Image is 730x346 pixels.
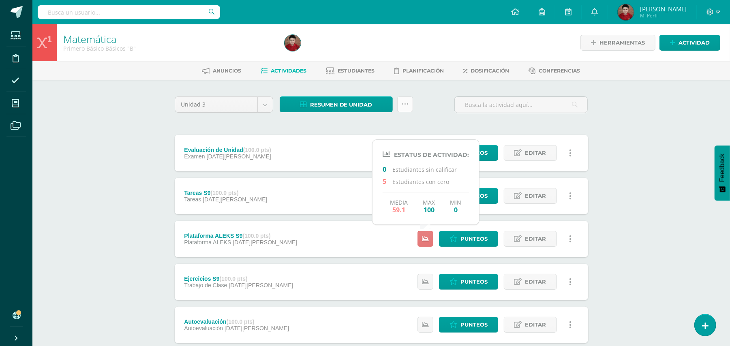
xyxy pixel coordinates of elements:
[394,64,444,77] a: Planificación
[181,97,251,112] span: Unidad 3
[463,64,509,77] a: Dosificación
[525,145,546,160] span: Editar
[383,150,469,158] h4: Estatus de Actividad:
[460,188,488,203] span: Punteos
[203,196,267,203] span: [DATE][PERSON_NAME]
[679,35,710,50] span: Actividad
[243,147,271,153] strong: (100.0 pts)
[184,325,223,331] span: Autoevaluación
[63,33,275,45] h1: Matemática
[220,276,248,282] strong: (100.0 pts)
[525,231,546,246] span: Editar
[599,35,645,50] span: Herramientas
[659,35,720,51] a: Actividad
[184,190,267,196] div: Tareas S9
[338,68,375,74] span: Estudiantes
[184,153,205,160] span: Examen
[225,325,289,331] span: [DATE][PERSON_NAME]
[423,206,435,214] span: 100
[271,68,306,74] span: Actividades
[280,96,393,112] a: Resumen de unidad
[383,177,469,186] p: Estudiantes con cero
[460,274,488,289] span: Punteos
[184,196,201,203] span: Tareas
[460,145,488,160] span: Punteos
[63,45,275,52] div: Primero Básico Básicos 'B'
[184,282,227,288] span: Trabajo de Clase
[233,239,297,246] span: [DATE][PERSON_NAME]
[715,145,730,201] button: Feedback - Mostrar encuesta
[450,199,461,214] div: Min
[471,68,509,74] span: Dosificación
[184,147,271,153] div: Evaluación de Unidad
[640,5,687,13] span: [PERSON_NAME]
[423,199,435,214] div: Max
[439,231,498,247] a: Punteos
[261,64,306,77] a: Actividades
[525,317,546,332] span: Editar
[529,64,580,77] a: Conferencias
[450,206,461,214] span: 0
[213,68,241,74] span: Anuncios
[211,190,239,196] strong: (100.0 pts)
[184,233,297,239] div: Plataforma ALEKS S9
[202,64,241,77] a: Anuncios
[539,68,580,74] span: Conferencias
[402,68,444,74] span: Planificación
[383,177,392,185] span: 5
[310,97,372,112] span: Resumen de unidad
[383,165,469,173] p: Estudiantes sin calificar
[580,35,655,51] a: Herramientas
[184,318,289,325] div: Autoevaluación
[383,165,392,173] span: 0
[326,64,375,77] a: Estudiantes
[207,153,271,160] span: [DATE][PERSON_NAME]
[439,317,498,333] a: Punteos
[390,199,408,214] div: Media
[460,317,488,332] span: Punteos
[455,97,587,113] input: Busca la actividad aquí...
[719,154,726,182] span: Feedback
[460,231,488,246] span: Punteos
[243,233,271,239] strong: (100.0 pts)
[640,12,687,19] span: Mi Perfil
[618,4,634,20] img: ab2d6c100016afff9ed89ba3528ecf10.png
[390,206,408,214] span: 59.1
[439,274,498,290] a: Punteos
[175,97,273,112] a: Unidad 3
[184,239,231,246] span: Plataforma ALEKS
[285,35,301,51] img: ab2d6c100016afff9ed89ba3528ecf10.png
[63,32,116,46] a: Matemática
[38,5,220,19] input: Busca un usuario...
[184,276,293,282] div: Ejercicios S9
[229,282,293,288] span: [DATE][PERSON_NAME]
[525,188,546,203] span: Editar
[525,274,546,289] span: Editar
[227,318,255,325] strong: (100.0 pts)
